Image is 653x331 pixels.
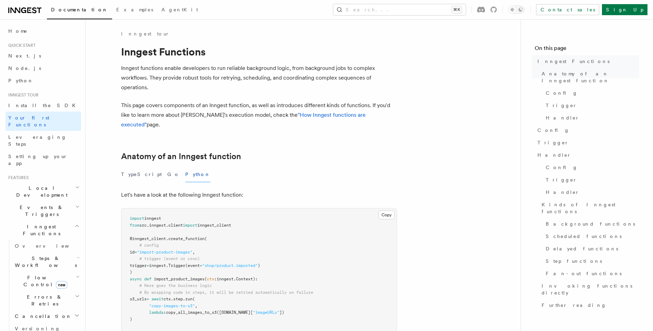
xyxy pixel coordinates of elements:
[535,55,639,68] a: Inngest Functions
[6,50,81,62] a: Next.js
[205,277,207,281] span: (
[234,277,236,281] span: .
[537,127,570,134] span: Config
[139,243,159,248] span: # config
[183,297,185,301] span: .
[149,310,164,315] span: lambda
[12,310,81,322] button: Cancellation
[139,256,200,261] span: # trigger (event or cron)
[6,223,75,237] span: Inngest Functions
[542,70,639,84] span: Anatomy of an Inngest function
[135,250,137,255] span: =
[258,263,260,268] span: )
[217,310,253,315] span: ([DOMAIN_NAME][
[6,131,81,150] a: Leveraging Steps
[149,303,195,308] span: "copy-images-to-s3"
[6,220,81,240] button: Inngest Functions
[185,167,210,182] button: Python
[173,297,183,301] span: step
[6,150,81,169] a: Setting up your app
[546,220,635,227] span: Background functions
[536,4,599,15] a: Contact sales
[183,223,197,228] span: import
[130,277,142,281] span: async
[539,280,639,299] a: Invoking functions directly
[6,204,75,218] span: Events & Triggers
[537,152,571,158] span: Handler
[8,65,41,71] span: Node.js
[161,7,198,12] span: AgentKit
[6,201,81,220] button: Events & Triggers
[8,103,80,108] span: Install the SDK
[543,230,639,242] a: Scheduled functions
[537,58,610,65] span: Inngest Functions
[56,281,67,289] span: new
[6,43,36,48] span: Quick start
[130,216,144,221] span: import
[144,216,161,221] span: inngest
[12,240,81,252] a: Overview
[157,2,202,19] a: AgentKit
[333,4,466,15] button: Search...⌘K
[6,62,81,74] a: Node.js
[546,189,580,196] span: Handler
[542,302,606,309] span: Further reading
[546,90,578,96] span: Config
[543,186,639,198] a: Handler
[121,45,397,58] h1: Inngest Functions
[121,63,397,92] p: Inngest functions enable developers to run reliable background logic, from background jobs to com...
[546,245,618,252] span: Delayed functions
[185,297,192,301] span: run
[202,263,258,268] span: "shop/product.imported"
[542,201,639,215] span: Kinds of Inngest functions
[149,223,166,228] span: inngest
[217,277,234,281] span: inngest
[378,210,395,219] button: Copy
[130,250,135,255] span: id
[121,167,162,182] button: TypeScript
[546,233,622,240] span: Scheduled functions
[197,223,231,228] span: inngest_client
[12,313,72,320] span: Cancellation
[154,277,205,281] span: import_product_images
[207,277,214,281] span: ctx
[130,270,132,275] span: )
[6,92,39,98] span: Inngest tour
[139,223,147,228] span: src
[535,136,639,149] a: Trigger
[537,139,569,146] span: Trigger
[168,223,183,228] span: client
[542,282,639,296] span: Invoking functions directly
[121,101,397,130] p: This page covers components of an Inngest function, as well as introduces different kinds of func...
[8,78,33,83] span: Python
[253,310,279,315] span: "imageURLs"
[543,255,639,267] a: Step functions
[137,250,192,255] span: "import-product-images"
[508,6,525,14] button: Toggle dark mode
[543,267,639,280] a: Fan-out functions
[12,255,77,269] span: Steps & Workflows
[192,250,195,255] span: ,
[205,236,207,241] span: (
[47,2,112,19] a: Documentation
[171,297,173,301] span: .
[8,28,28,34] span: Home
[539,299,639,311] a: Further reading
[166,310,217,315] span: copy_all_images_to_s3
[139,290,313,295] span: # By wrapping code in steps, it will be retried automatically on failure
[164,297,171,301] span: ctx
[214,277,217,281] span: :
[166,223,168,228] span: .
[236,277,258,281] span: Context):
[12,274,76,288] span: Flow Control
[185,263,200,268] span: (event
[543,112,639,124] a: Handler
[279,310,284,315] span: ])
[168,263,185,268] span: Trigger
[543,218,639,230] a: Background functions
[602,4,647,15] a: Sign Up
[535,149,639,161] a: Handler
[51,7,108,12] span: Documentation
[130,236,166,241] span: @inngest_client
[195,303,197,308] span: ,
